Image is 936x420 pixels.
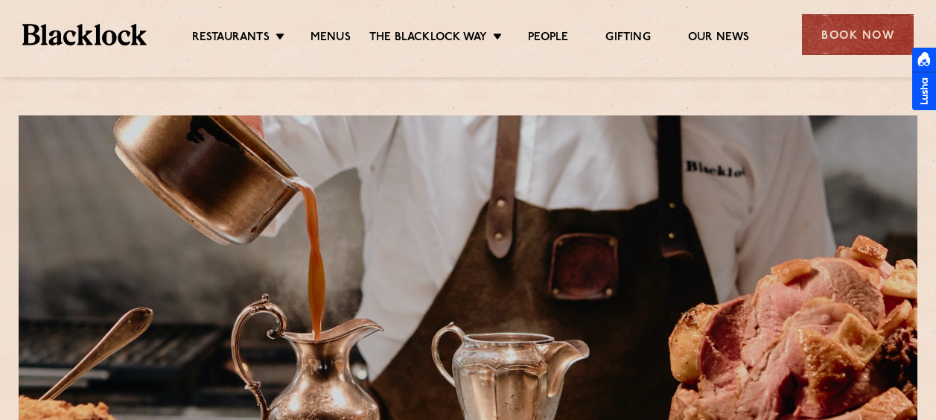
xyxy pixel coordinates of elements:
[802,14,914,55] div: Book Now
[192,31,270,47] a: Restaurants
[311,31,351,47] a: Menus
[22,24,147,45] img: BL_Textured_Logo-footer-cropped.svg
[688,31,750,47] a: Our News
[369,31,487,47] a: The Blacklock Way
[528,31,568,47] a: People
[605,31,650,47] a: Gifting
